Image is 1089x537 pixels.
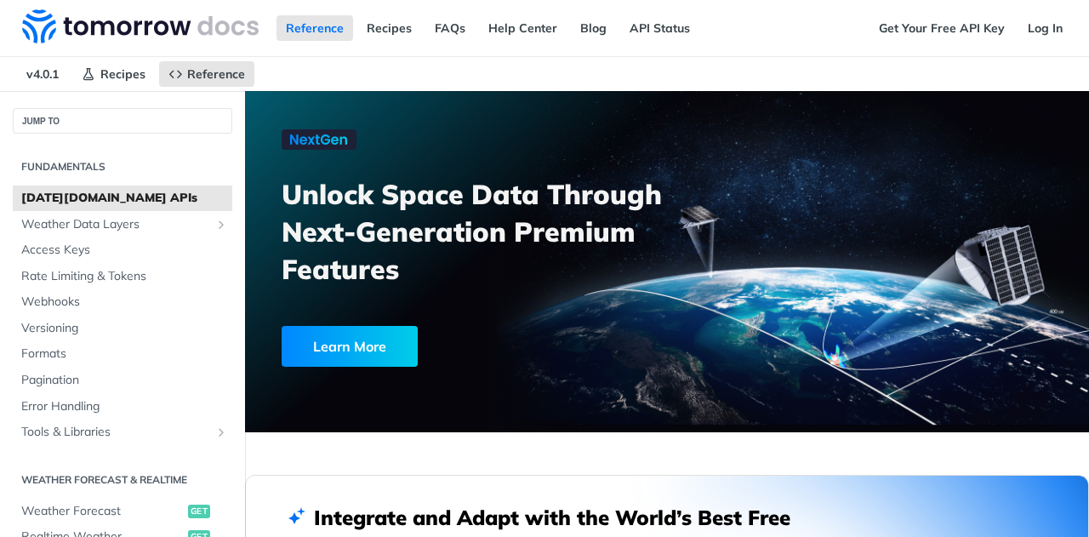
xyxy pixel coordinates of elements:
[13,420,232,445] a: Tools & LibrariesShow subpages for Tools & Libraries
[869,15,1014,41] a: Get Your Free API Key
[13,159,232,174] h2: Fundamentals
[72,61,155,87] a: Recipes
[21,424,210,441] span: Tools & Libraries
[100,66,145,82] span: Recipes
[13,186,232,211] a: [DATE][DOMAIN_NAME] APIs
[357,15,421,41] a: Recipes
[13,237,232,263] a: Access Keys
[214,426,228,439] button: Show subpages for Tools & Libraries
[21,503,184,520] span: Weather Forecast
[13,368,232,393] a: Pagination
[13,394,232,420] a: Error Handling
[571,15,616,41] a: Blog
[21,242,228,259] span: Access Keys
[21,398,228,415] span: Error Handling
[21,190,228,207] span: [DATE][DOMAIN_NAME] APIs
[13,212,232,237] a: Weather Data LayersShow subpages for Weather Data Layers
[1018,15,1072,41] a: Log In
[13,499,232,524] a: Weather Forecastget
[13,341,232,367] a: Formats
[21,346,228,363] span: Formats
[479,15,567,41] a: Help Center
[13,108,232,134] button: JUMP TO
[21,294,228,311] span: Webhooks
[21,216,210,233] span: Weather Data Layers
[159,61,254,87] a: Reference
[282,326,418,367] div: Learn More
[277,15,353,41] a: Reference
[13,264,232,289] a: Rate Limiting & Tokens
[282,129,356,150] img: NextGen
[214,218,228,231] button: Show subpages for Weather Data Layers
[620,15,699,41] a: API Status
[13,472,232,488] h2: Weather Forecast & realtime
[187,66,245,82] span: Reference
[282,175,686,288] h3: Unlock Space Data Through Next-Generation Premium Features
[13,316,232,341] a: Versioning
[282,326,605,367] a: Learn More
[21,320,228,337] span: Versioning
[22,9,259,43] img: Tomorrow.io Weather API Docs
[13,289,232,315] a: Webhooks
[21,268,228,285] span: Rate Limiting & Tokens
[21,372,228,389] span: Pagination
[188,505,210,518] span: get
[17,61,68,87] span: v4.0.1
[425,15,475,41] a: FAQs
